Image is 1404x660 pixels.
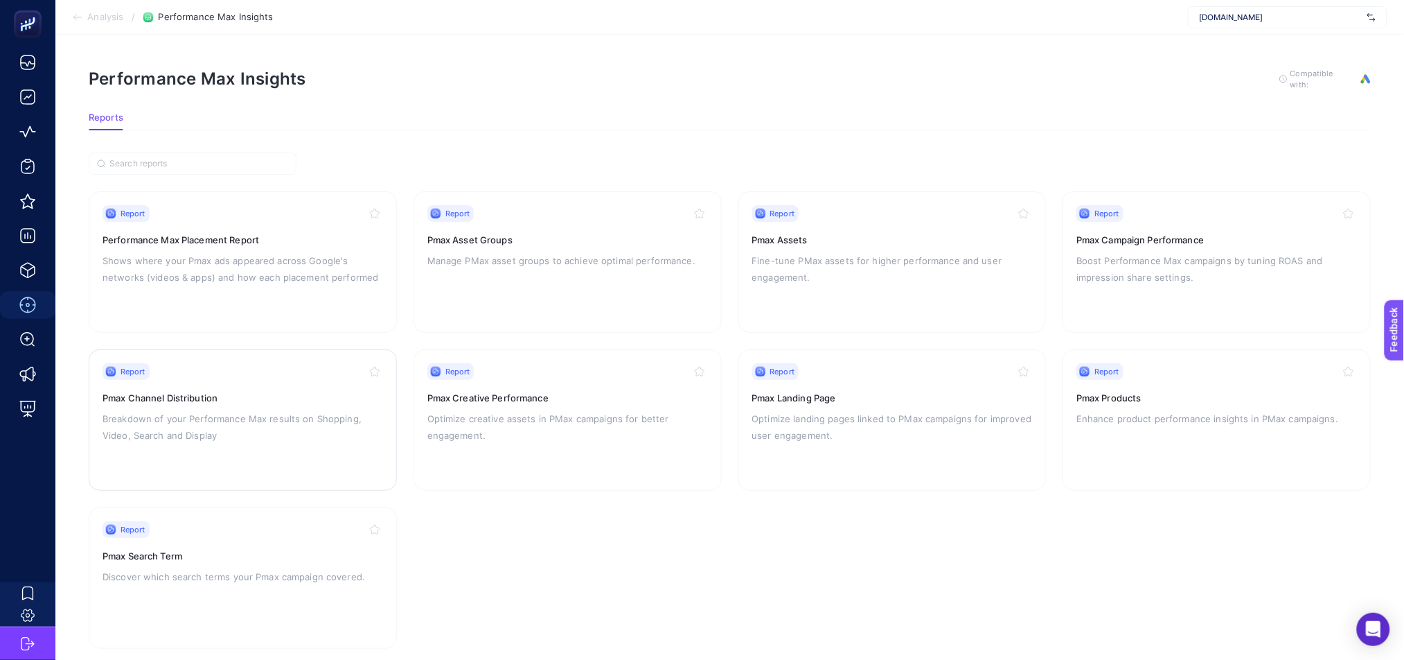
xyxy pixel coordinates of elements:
[1357,613,1390,646] div: Open Intercom Messenger
[109,159,288,169] input: Search
[158,12,273,23] span: Performance Max Insights
[1290,68,1353,90] span: Compatible with:
[89,112,123,130] button: Reports
[752,252,1033,286] p: Fine-tune PMax assets for higher performance and user engagement.
[89,191,397,333] a: ReportPerformance Max Placement ReportShows where your Pmax ads appeared across Google's networks...
[103,233,383,247] h3: Performance Max Placement Report
[445,208,470,219] span: Report
[8,4,53,15] span: Feedback
[89,349,397,491] a: ReportPmax Channel DistributionBreakdown of your Performance Max results on Shopping, Video, Sear...
[121,366,145,377] span: Report
[752,391,1033,405] h3: Pmax Landing Page
[414,349,722,491] a: ReportPmax Creative PerformanceOptimize creative assets in PMax campaigns for better engagement.
[414,191,722,333] a: ReportPmax Asset GroupsManage PMax asset groups to achieve optimal performance.
[103,252,383,286] p: Shows where your Pmax ads appeared across Google's networks (videos & apps) and how each placemen...
[121,208,145,219] span: Report
[103,568,383,585] p: Discover which search terms your Pmax campaign covered.
[103,410,383,444] p: Breakdown of your Performance Max results on Shopping, Video, Search and Display
[1200,12,1362,23] span: [DOMAIN_NAME]
[87,12,123,23] span: Analysis
[1063,191,1371,333] a: ReportPmax Campaign PerformanceBoost Performance Max campaigns by tuning ROAS and impression shar...
[1076,410,1357,427] p: Enhance product performance insights in PMax campaigns.
[103,391,383,405] h3: Pmax Channel Distribution
[1094,208,1119,219] span: Report
[1076,233,1357,247] h3: Pmax Campaign Performance
[89,112,123,123] span: Reports
[89,69,306,89] h1: Performance Max Insights
[427,252,708,269] p: Manage PMax asset groups to achieve optimal performance.
[427,233,708,247] h3: Pmax Asset Groups
[89,507,397,649] a: ReportPmax Search TermDiscover which search terms your Pmax campaign covered.
[1063,349,1371,491] a: ReportPmax ProductsEnhance product performance insights in PMax campaigns.
[1076,391,1357,405] h3: Pmax Products
[427,410,708,444] p: Optimize creative assets in PMax campaigns for better engagement.
[132,11,135,22] span: /
[770,208,795,219] span: Report
[738,191,1047,333] a: ReportPmax AssetsFine-tune PMax assets for higher performance and user engagement.
[770,366,795,377] span: Report
[1094,366,1119,377] span: Report
[738,349,1047,491] a: ReportPmax Landing PageOptimize landing pages linked to PMax campaigns for improved user engagement.
[445,366,470,377] span: Report
[752,410,1033,444] p: Optimize landing pages linked to PMax campaigns for improved user engagement.
[121,524,145,535] span: Report
[752,233,1033,247] h3: Pmax Assets
[1076,252,1357,286] p: Boost Performance Max campaigns by tuning ROAS and impression share settings.
[103,549,383,563] h3: Pmax Search Term
[427,391,708,405] h3: Pmax Creative Performance
[1367,10,1376,24] img: svg%3e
